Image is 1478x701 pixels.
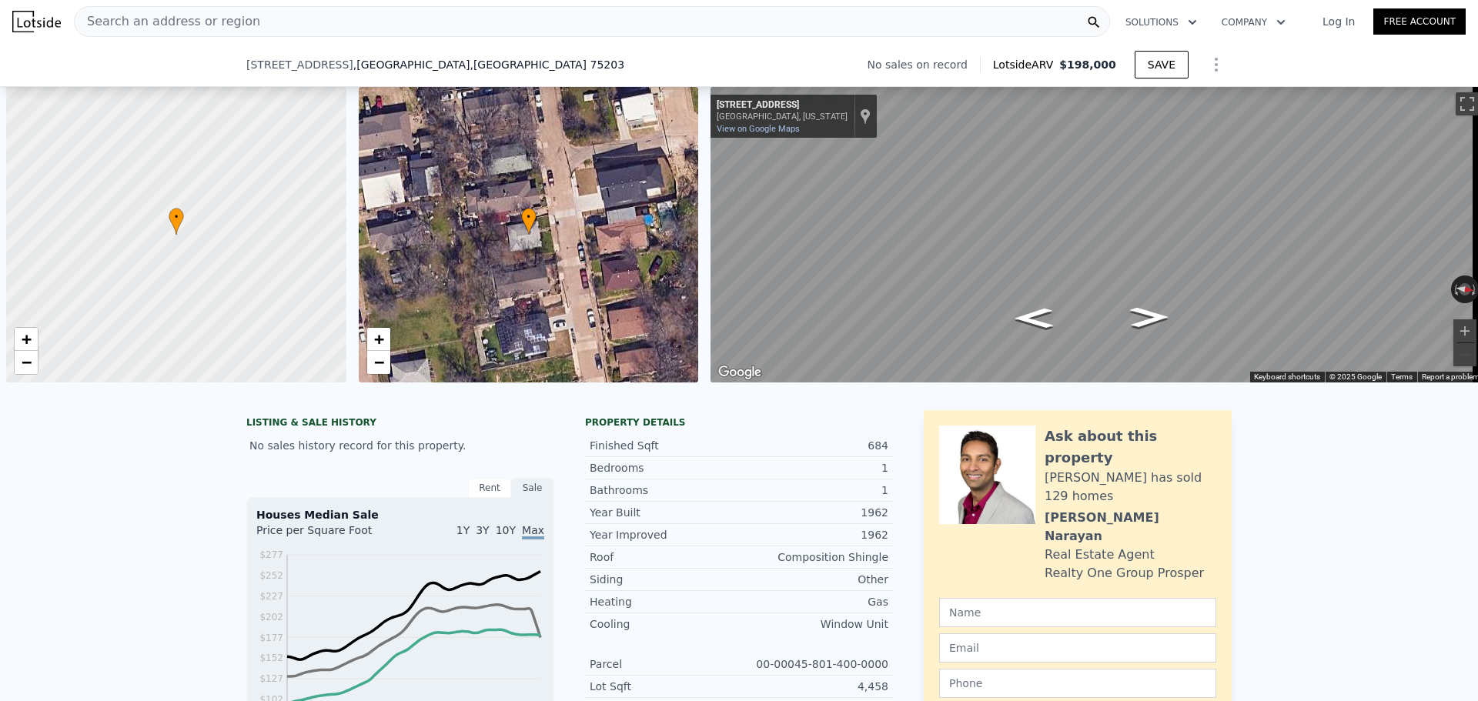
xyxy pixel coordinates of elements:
tspan: $202 [259,612,283,623]
span: • [521,210,537,224]
a: Free Account [1373,8,1466,35]
span: − [22,352,32,372]
tspan: $152 [259,653,283,663]
span: , [GEOGRAPHIC_DATA] [353,57,624,72]
button: Keyboard shortcuts [1254,372,1320,382]
path: Go South, Crete St [998,303,1070,333]
span: + [22,329,32,349]
div: Real Estate Agent [1045,546,1155,564]
span: Max [522,524,544,539]
a: Zoom out [367,351,390,374]
span: [STREET_ADDRESS] [246,57,353,72]
div: Siding [590,572,739,587]
div: Year Built [590,505,739,520]
input: Phone [939,669,1216,698]
button: Zoom in [1453,319,1476,342]
a: View on Google Maps [717,124,800,134]
div: [PERSON_NAME] Narayan [1045,509,1216,546]
button: Company [1209,8,1298,36]
button: Solutions [1113,8,1209,36]
a: Zoom in [367,328,390,351]
span: Lotside ARV [993,57,1059,72]
button: Rotate counterclockwise [1451,275,1460,303]
span: $198,000 [1059,58,1116,71]
button: SAVE [1135,51,1189,78]
div: • [521,208,537,235]
div: Parcel [590,656,739,672]
span: • [169,210,184,224]
div: 684 [739,438,888,453]
div: 4,458 [739,679,888,694]
div: Composition Shingle [739,549,888,565]
a: Open this area in Google Maps (opens a new window) [714,362,765,382]
div: [GEOGRAPHIC_DATA], [US_STATE] [717,112,848,122]
div: Window Unit [739,616,888,632]
div: [STREET_ADDRESS] [717,99,848,112]
span: 1Y [456,524,470,536]
tspan: $252 [259,570,283,581]
div: Cooling [590,616,739,632]
button: Zoom out [1453,343,1476,366]
div: Finished Sqft [590,438,739,453]
a: Log In [1304,14,1373,29]
div: Roof [590,549,739,565]
span: 3Y [476,524,489,536]
tspan: $127 [259,673,283,684]
div: No sales history record for this property. [246,432,554,459]
input: Name [939,598,1216,627]
div: Gas [739,594,888,609]
div: Sale [511,478,554,498]
div: Ask about this property [1045,426,1216,469]
div: Realty One Group Prosper [1045,564,1204,582]
div: Rent [468,478,511,498]
div: Lot Sqft [590,679,739,694]
div: Year Improved [590,527,739,542]
div: Price per Square Foot [256,522,400,547]
div: LISTING & SALE HISTORY [246,416,554,432]
tspan: $227 [259,591,283,602]
div: Heating [590,594,739,609]
a: Terms (opens in new tab) [1391,372,1413,381]
span: + [373,329,383,349]
span: − [373,352,383,372]
div: Bedrooms [590,460,739,476]
div: Houses Median Sale [256,507,544,522]
button: Show Options [1201,49,1232,80]
img: Lotside [12,11,61,32]
div: No sales on record [868,57,980,72]
span: , [GEOGRAPHIC_DATA] 75203 [470,58,624,71]
div: 1 [739,482,888,498]
tspan: $177 [259,633,283,643]
path: Go North, Crete St [1114,302,1185,332]
div: 1962 [739,505,888,520]
input: Email [939,633,1216,663]
div: 00-00045-801-400-0000 [739,656,888,672]
div: [PERSON_NAME] has sold 129 homes [1045,469,1216,506]
div: Bathrooms [590,482,739,498]
div: 1962 [739,527,888,542]
a: Zoom in [15,328,38,351]
div: Property details [585,416,893,429]
span: Search an address or region [75,12,260,31]
a: Show location on map [860,108,871,125]
span: 10Y [496,524,516,536]
div: Other [739,572,888,587]
img: Google [714,362,765,382]
span: © 2025 Google [1329,372,1382,381]
a: Zoom out [15,351,38,374]
div: 1 [739,460,888,476]
div: • [169,208,184,235]
tspan: $277 [259,549,283,560]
